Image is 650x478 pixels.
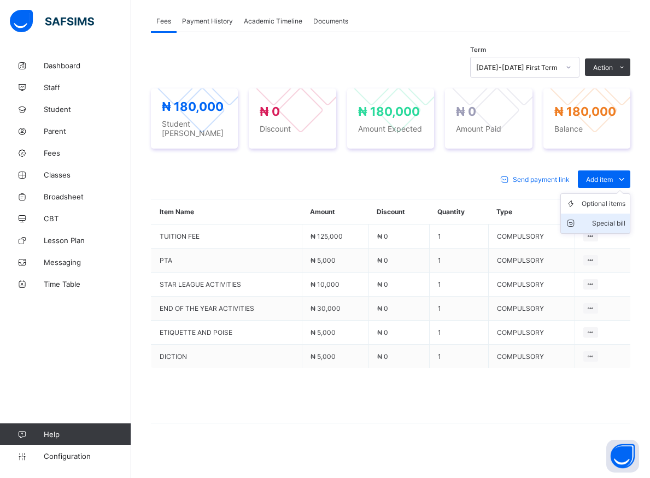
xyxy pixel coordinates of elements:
[470,46,486,54] span: Term
[456,104,476,119] span: ₦ 0
[44,149,131,157] span: Fees
[44,452,131,461] span: Configuration
[429,199,488,225] th: Quantity
[182,17,233,25] span: Payment History
[311,352,336,361] span: ₦ 5,000
[358,124,423,133] span: Amount Expected
[586,175,613,184] span: Add item
[311,232,343,240] span: ₦ 125,000
[582,198,625,209] div: Optional items
[429,321,488,345] td: 1
[44,430,131,439] span: Help
[162,119,227,138] span: Student [PERSON_NAME]
[160,352,294,361] span: DICTION
[488,225,575,249] td: COMPULSORY
[44,105,131,114] span: Student
[10,10,94,33] img: safsims
[554,104,616,119] span: ₦ 180,000
[44,280,131,288] span: Time Table
[429,297,488,321] td: 1
[429,273,488,297] td: 1
[456,124,521,133] span: Amount Paid
[368,199,429,225] th: Discount
[44,83,131,92] span: Staff
[488,249,575,273] td: COMPULSORY
[160,280,294,288] span: STAR LEAGUE ACTIVITIES
[358,104,420,119] span: ₦ 180,000
[377,352,388,361] span: ₦ 0
[313,17,348,25] span: Documents
[488,273,575,297] td: COMPULSORY
[311,280,339,288] span: ₦ 10,000
[162,99,224,114] span: ₦ 180,000
[513,175,570,184] span: Send payment link
[44,192,131,201] span: Broadsheet
[377,256,388,264] span: ₦ 0
[260,124,325,133] span: Discount
[302,199,368,225] th: Amount
[44,61,131,70] span: Dashboard
[44,214,131,223] span: CBT
[44,170,131,179] span: Classes
[311,256,336,264] span: ₦ 5,000
[244,17,302,25] span: Academic Timeline
[160,328,294,337] span: ETIQUETTE AND POISE
[160,232,294,240] span: TUITION FEE
[582,218,625,229] div: Special bill
[151,199,302,225] th: Item Name
[488,321,575,345] td: COMPULSORY
[606,440,639,473] button: Open asap
[554,124,619,133] span: Balance
[156,17,171,25] span: Fees
[311,304,341,312] span: ₦ 30,000
[44,127,131,135] span: Parent
[429,225,488,249] td: 1
[311,328,336,337] span: ₦ 5,000
[593,63,613,72] span: Action
[476,63,559,72] div: [DATE]-[DATE] First Term
[429,249,488,273] td: 1
[488,199,575,225] th: Type
[377,304,388,312] span: ₦ 0
[429,345,488,369] td: 1
[377,328,388,337] span: ₦ 0
[488,345,575,369] td: COMPULSORY
[488,297,575,321] td: COMPULSORY
[44,258,131,267] span: Messaging
[377,232,388,240] span: ₦ 0
[260,104,280,119] span: ₦ 0
[160,256,294,264] span: PTA
[44,236,131,245] span: Lesson Plan
[377,280,388,288] span: ₦ 0
[160,304,294,312] span: END OF THE YEAR ACTIVITIES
